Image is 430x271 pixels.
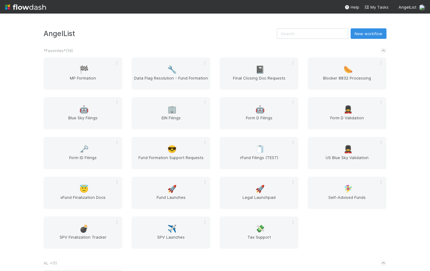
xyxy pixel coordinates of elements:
[255,66,265,74] span: 📓
[255,185,265,193] span: 🚀
[46,115,120,127] span: Blue Sky Filings
[344,66,353,74] span: 🌭
[44,97,122,129] a: 🤖Blue Sky Filings
[419,4,425,10] img: avatar_b467e446-68e1-4310-82a7-76c532dc3f4b.png
[398,5,416,10] span: AngelList
[308,97,386,129] a: 💂Form D Validation
[132,177,210,209] a: 🚀Fund Launches
[44,261,57,265] span: AL < ( 1 )
[46,154,120,167] span: Form ID Filings
[222,75,296,87] span: Final Closing Doc Requests
[167,105,177,113] span: 🏢
[134,234,208,246] span: SPV Launches
[308,177,386,209] a: 🧚‍♀️Self-Advised Funds
[277,28,348,39] input: Search...
[79,105,89,113] span: 🤖
[79,145,89,153] span: 🗝️
[132,57,210,90] a: 🔧Data Flag Resolution - Fund Formation
[44,29,277,38] h3: AngelList
[222,154,296,167] span: rFund Filings (TEST)
[46,75,120,87] span: MP Formation
[255,105,265,113] span: 🤖
[167,225,177,233] span: ✈️
[134,194,208,207] span: Fund Launches
[220,137,298,169] a: 🧻rFund Filings (TEST)
[132,97,210,129] a: 🏢EIN Filings
[134,154,208,167] span: Fund Formation Support Requests
[344,105,353,113] span: 💂
[364,5,389,10] span: My Tasks
[79,225,89,233] span: 💣
[134,115,208,127] span: EIN Filings
[79,66,89,74] span: 🏁
[222,194,296,207] span: Legal Launchpad
[351,28,386,39] button: New workflow
[222,234,296,246] span: Tax Support
[220,57,298,90] a: 📓Final Closing Doc Requests
[46,194,120,207] span: vFund Finalization Docs
[132,216,210,249] a: ✈️SPV Launches
[310,154,384,167] span: US Blue Sky Validation
[255,225,265,233] span: 💸
[344,145,353,153] span: 💂
[220,177,298,209] a: 🚀Legal Launchpad
[310,194,384,207] span: Self-Advised Funds
[79,185,89,193] span: 😇
[5,2,46,12] img: logo-inverted-e16ddd16eac7371096b0.svg
[44,177,122,209] a: 😇vFund Finalization Docs
[364,4,389,10] a: My Tasks
[310,115,384,127] span: Form D Validation
[134,75,208,87] span: Data Flag Resolution - Fund Formation
[167,185,177,193] span: 🚀
[255,145,265,153] span: 🧻
[310,75,384,87] span: Blocker 8832 Processing
[344,4,359,10] div: Help
[220,97,298,129] a: 🤖Form D Filings
[344,185,353,193] span: 🧚‍♀️
[44,216,122,249] a: 💣SPV Finalization Tracker
[308,137,386,169] a: 💂US Blue Sky Validation
[132,137,210,169] a: 😎Fund Formation Support Requests
[46,234,120,246] span: SPV Finalization Tracker
[167,66,177,74] span: 🔧
[308,57,386,90] a: 🌭Blocker 8832 Processing
[44,57,122,90] a: 🏁MP Formation
[222,115,296,127] span: Form D Filings
[44,137,122,169] a: 🗝️Form ID Filings
[167,145,177,153] span: 😎
[44,48,73,53] span: *Favorites* ( 19 )
[220,216,298,249] a: 💸Tax Support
